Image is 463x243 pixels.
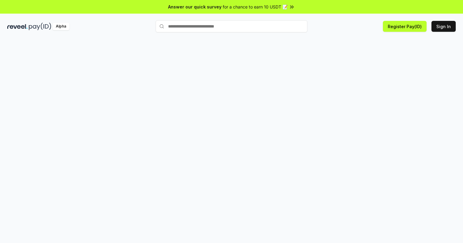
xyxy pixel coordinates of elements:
[52,23,69,30] div: Alpha
[29,23,51,30] img: pay_id
[7,23,28,30] img: reveel_dark
[223,4,288,10] span: for a chance to earn 10 USDT 📝
[431,21,456,32] button: Sign In
[168,4,221,10] span: Answer our quick survey
[383,21,427,32] button: Register Pay(ID)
